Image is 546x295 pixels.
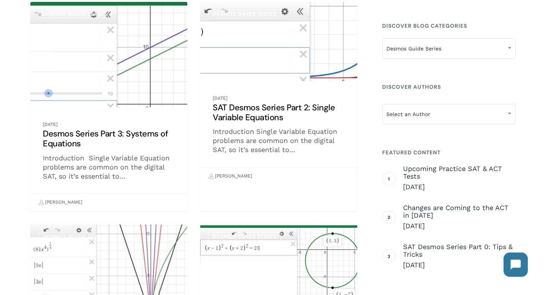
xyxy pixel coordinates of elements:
span: Changes are Coming to the ACT in [DATE] [403,204,516,219]
h4: Discover Authors [382,80,516,94]
a: Upcoming Practice SAT & ACT Tests [DATE] [403,165,516,191]
iframe: Chatbot [496,245,535,284]
a: SAT Desmos Series Part 0: Tips & Tricks [DATE] [403,243,516,270]
a: Desmos Guide Series [38,9,111,19]
a: Changes are Coming to the ACT in [DATE] [DATE] [403,204,516,231]
a: [PERSON_NAME] [38,196,82,209]
h4: Featured Content [382,146,516,159]
a: Desmos Guide Series [208,232,281,241]
a: Desmos Guide Series [208,9,281,19]
a: [PERSON_NAME] [208,170,252,183]
h4: Discover Blog Categories [382,19,516,33]
span: Select an Author [382,104,516,124]
span: [DATE] [403,182,516,191]
span: Upcoming Practice SAT & ACT Tests [403,165,516,180]
a: Desmos Guide Series [38,232,111,241]
span: Desmos Guide Series [382,38,516,59]
span: Desmos Guide Series [383,41,515,56]
span: [DATE] [403,260,516,270]
span: [DATE] [403,221,516,231]
span: Select an Author [383,106,515,122]
span: SAT Desmos Series Part 0: Tips & Tricks [403,243,516,258]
